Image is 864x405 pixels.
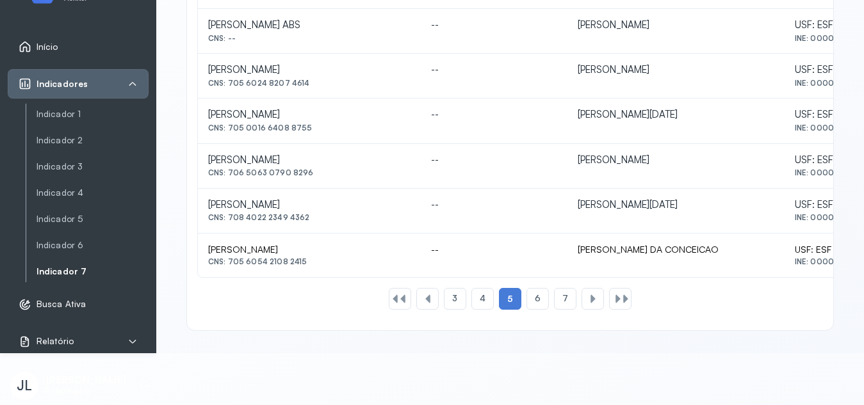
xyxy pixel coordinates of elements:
span: Início [37,42,58,52]
div: [PERSON_NAME][DATE] [578,109,774,121]
div: [PERSON_NAME] [208,109,411,121]
div: -- [431,154,557,166]
div: [PERSON_NAME] DA CONCEICAO [578,244,774,255]
div: -- [431,109,557,121]
div: -- [431,244,557,255]
p: [PERSON_NAME] [46,374,126,386]
a: Indicador 4 [37,187,149,198]
div: CNS: 705 6024 8207 4614 [208,79,411,88]
a: Indicador 7 [37,264,149,280]
div: [PERSON_NAME] ABS [208,19,411,31]
div: CNS: 705 0016 6408 8755 [208,123,411,132]
a: Indicador 7 [37,266,149,277]
div: [PERSON_NAME] [578,154,774,166]
div: [PERSON_NAME] [208,244,411,255]
div: CNS: 705 6054 2108 2415 [208,257,411,266]
div: [PERSON_NAME] [578,19,774,31]
a: Indicador 5 [37,211,149,227]
div: CNS: 706 5063 0790 8296 [208,168,411,177]
div: [PERSON_NAME][DATE] [578,199,774,211]
a: Indicador 5 [37,214,149,225]
a: Início [19,40,138,53]
a: Indicador 3 [37,159,149,175]
span: 3 [452,293,457,304]
a: Indicador 4 [37,185,149,201]
span: 7 [562,293,568,304]
span: Indicadores [37,79,88,90]
div: [PERSON_NAME] [578,64,774,76]
div: CNS: 708 4022 2349 4362 [208,213,411,222]
span: Busca Ativa [37,299,86,310]
div: [PERSON_NAME] [208,64,411,76]
div: -- [431,64,557,76]
div: [PERSON_NAME] [208,199,411,211]
a: Indicador 3 [37,161,149,172]
span: Relatório [37,336,74,347]
div: CNS: -- [208,34,411,43]
a: Indicador 6 [37,240,149,251]
a: Indicador 1 [37,109,149,120]
div: -- [431,19,557,31]
a: Indicador 1 [37,106,149,122]
span: 4 [480,293,485,304]
a: Indicador 6 [37,237,149,253]
p: Enfermeiro [46,386,126,397]
a: Indicador 2 [37,135,149,146]
span: 6 [535,293,541,304]
a: Indicador 2 [37,132,149,148]
div: -- [431,199,557,211]
span: 5 [507,293,513,305]
span: JL [17,377,32,393]
a: Busca Ativa [19,298,138,311]
div: [PERSON_NAME] [208,154,411,166]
